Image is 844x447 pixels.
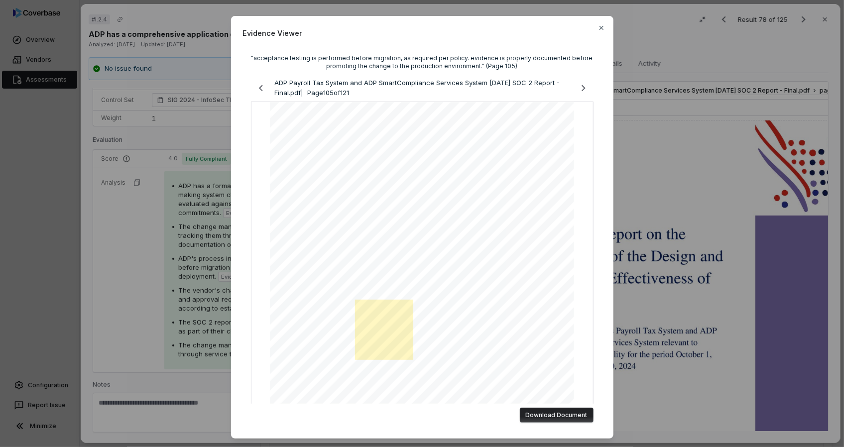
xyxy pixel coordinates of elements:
button: Download Document [520,408,594,423]
span: Evidence Viewer [243,28,602,38]
div: "acceptance testing is performed before migration, as required per policy. evidence is properly d... [251,54,594,70]
button: Next page [574,82,594,94]
p: ADP Payroll Tax System and ADP SmartCompliance Services System [DATE] SOC 2 Report - Final.pdf | ... [275,78,570,98]
button: Previous page [251,82,271,94]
